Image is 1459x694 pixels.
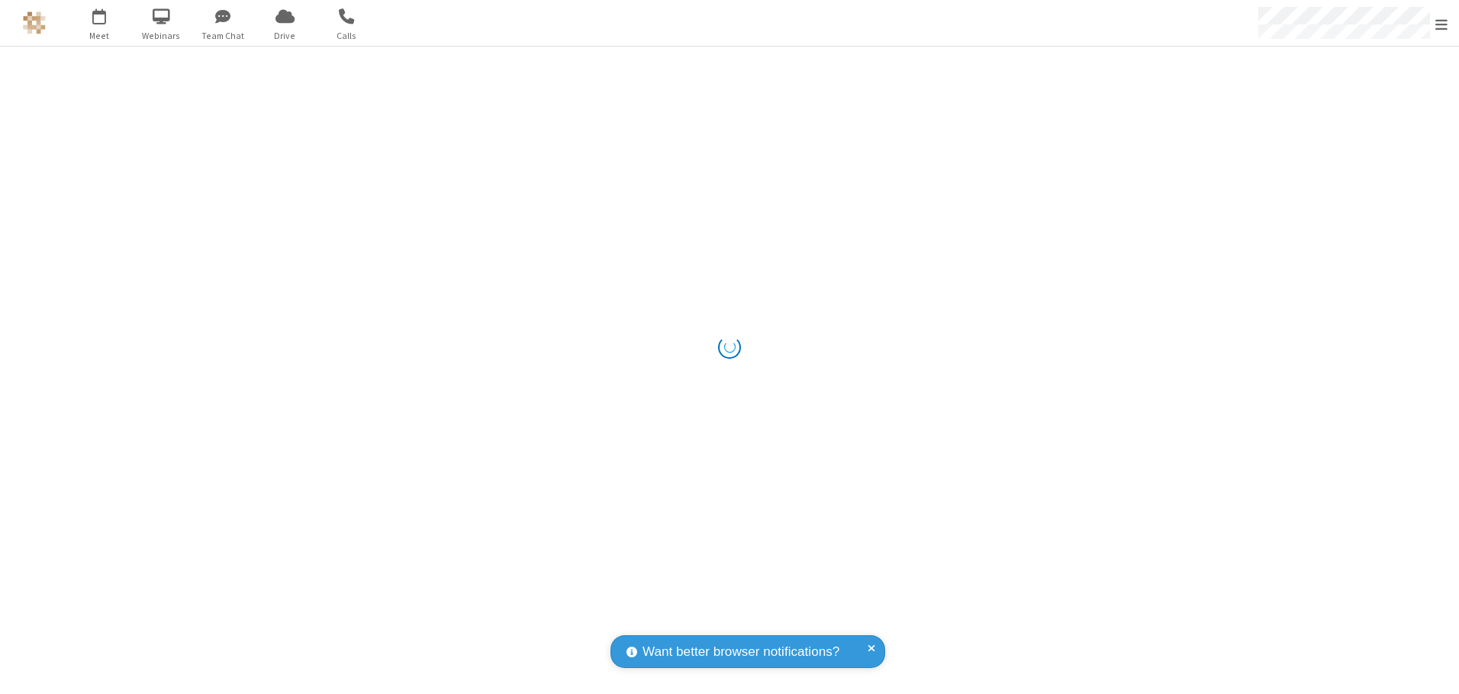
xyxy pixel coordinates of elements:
[71,29,128,43] span: Meet
[643,642,839,662] span: Want better browser notifications?
[23,11,46,34] img: QA Selenium DO NOT DELETE OR CHANGE
[133,29,190,43] span: Webinars
[195,29,252,43] span: Team Chat
[256,29,314,43] span: Drive
[318,29,375,43] span: Calls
